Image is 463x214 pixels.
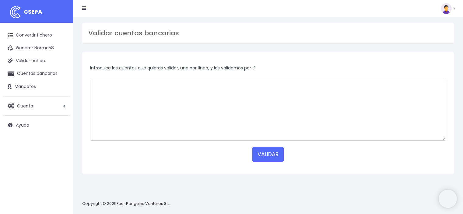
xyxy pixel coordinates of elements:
[3,54,70,67] a: Validar fichero
[252,147,284,162] button: VALIDAR
[24,8,42,16] span: CSEPA
[90,65,255,71] span: Introduce las cuentas que quieras validar, una por línea, y las validamos por tí
[8,5,23,20] img: logo
[117,201,170,206] a: Four Penguins Ventures S.L.
[3,29,70,42] a: Convertir fichero
[3,119,70,132] a: Ayuda
[88,29,448,37] h3: Validar cuentas bancarias
[3,80,70,93] a: Mandatos
[3,67,70,80] a: Cuentas bancarias
[441,3,452,14] img: profile
[3,100,70,112] a: Cuenta
[82,201,171,207] p: Copyright © 2025 .
[16,122,29,128] span: Ayuda
[17,103,33,109] span: Cuenta
[3,42,70,54] a: Generar Norma58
